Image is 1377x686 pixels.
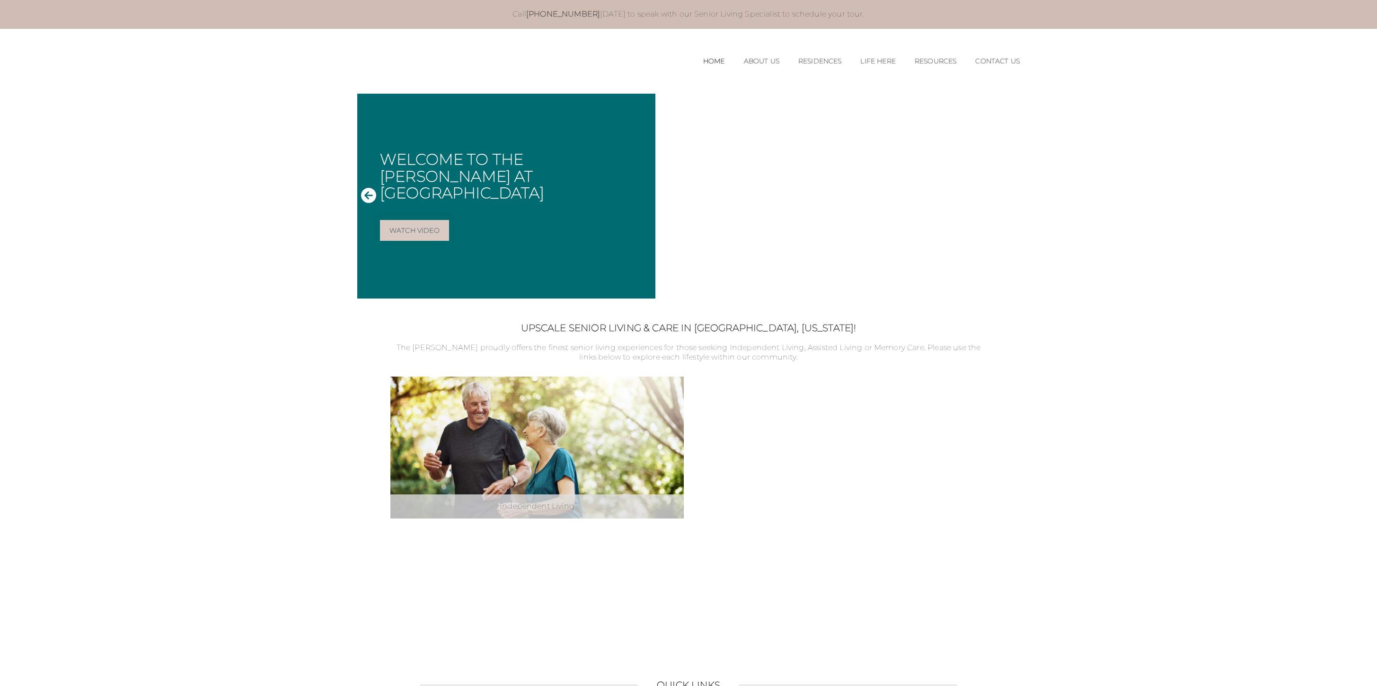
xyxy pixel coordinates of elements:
a: Resources [915,57,956,65]
a: Life Here [860,57,895,65]
h1: Welcome to The [PERSON_NAME] at [GEOGRAPHIC_DATA] [380,151,648,201]
a: About Us [744,57,779,65]
a: Watch Video [380,220,449,241]
p: The [PERSON_NAME] proudly offers the finest senior living experiences for those seeking Independe... [390,343,987,363]
a: Contact Us [975,57,1020,65]
p: Call [DATE] to speak with our Senior Living Specialist to schedule your tour. [367,9,1010,19]
div: Independent Living [390,494,684,519]
button: Next Slide [1001,187,1016,205]
a: Residences [798,57,842,65]
a: [PHONE_NUMBER] [526,9,600,18]
button: Previous Slide [361,187,376,205]
div: Slide 1 of 1 [357,94,1020,299]
h2: Upscale Senior Living & Care in [GEOGRAPHIC_DATA], [US_STATE]! [390,322,987,334]
a: Home [703,57,725,65]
